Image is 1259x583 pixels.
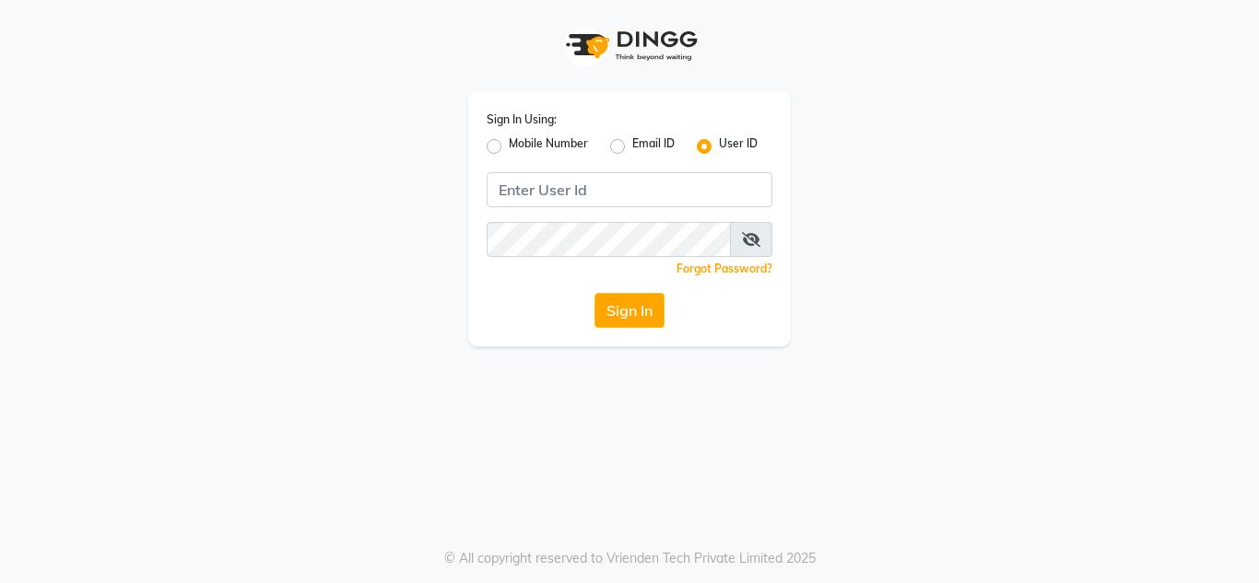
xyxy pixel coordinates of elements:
img: logo1.svg [556,18,703,73]
input: Username [487,172,772,207]
input: Username [487,222,731,257]
label: Email ID [632,135,675,157]
label: Mobile Number [509,135,588,157]
button: Sign In [594,293,665,328]
label: User ID [719,135,758,157]
label: Sign In Using: [487,111,557,128]
a: Forgot Password? [677,262,772,275]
